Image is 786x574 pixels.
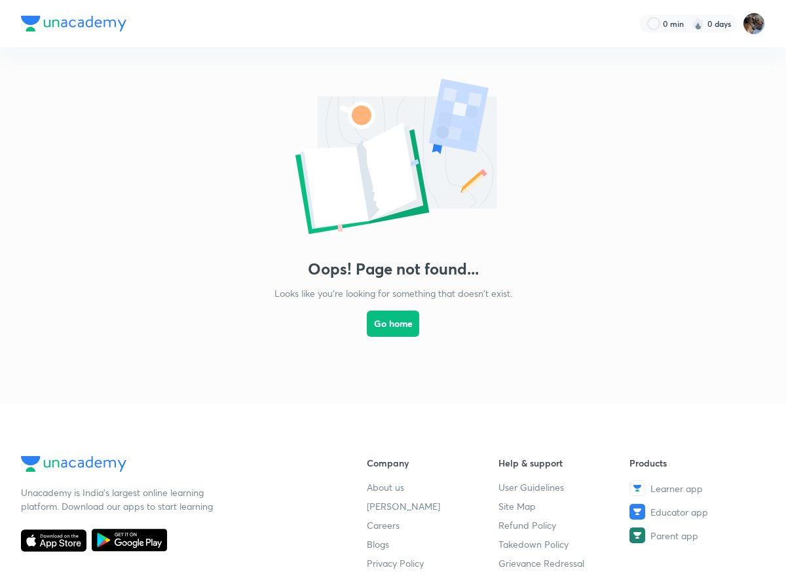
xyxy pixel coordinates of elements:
[650,529,698,543] span: Parent app
[21,456,126,472] img: Company Logo
[629,527,761,543] a: Parent app
[743,12,765,35] img: Chayan Mehta
[367,556,498,570] a: Privacy Policy
[498,518,630,532] a: Refund Policy
[650,505,708,519] span: Educator app
[692,17,705,30] img: streak
[498,456,630,470] h6: Help & support
[498,556,630,570] a: Grievance Redressal
[367,456,498,470] h6: Company
[498,499,630,513] a: Site Map
[367,480,498,494] a: About us
[367,499,498,513] a: [PERSON_NAME]
[308,259,479,278] h3: Oops! Page not found...
[21,16,126,31] img: Company Logo
[367,518,400,532] span: Careers
[21,486,217,513] p: Unacademy is India’s largest online learning platform. Download our apps to start learning
[21,456,325,475] a: Company Logo
[629,456,761,470] h6: Products
[498,537,630,551] a: Takedown Policy
[498,480,630,494] a: User Guidelines
[367,311,419,337] button: Go home
[650,482,703,495] span: Learner app
[629,504,645,520] img: Educator app
[629,527,645,543] img: Parent app
[629,504,761,520] a: Educator app
[629,480,761,496] a: Learner app
[274,286,512,300] p: Looks like you're looking for something that doesn't exist.
[367,300,419,371] a: Go home
[629,480,645,496] img: Learner app
[262,73,524,244] img: error
[367,537,498,551] a: Blogs
[367,518,498,532] a: Careers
